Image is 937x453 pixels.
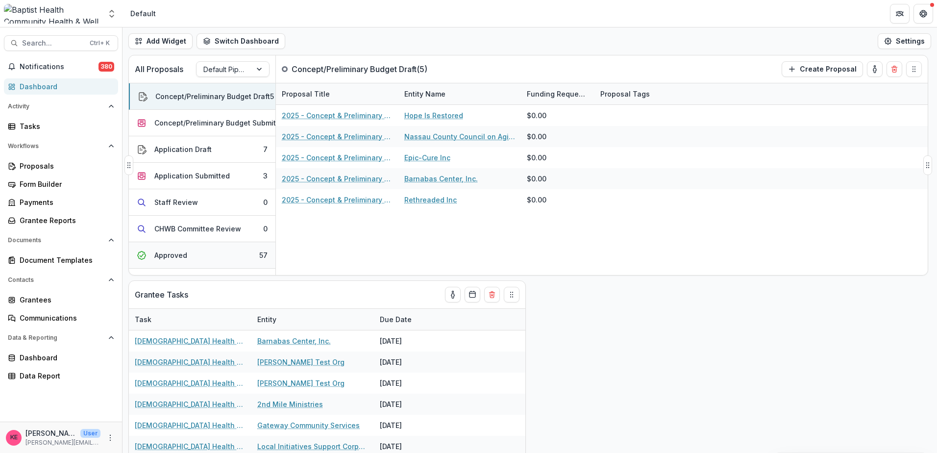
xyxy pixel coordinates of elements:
[270,91,274,101] div: 5
[154,250,187,260] div: Approved
[8,103,104,110] span: Activity
[129,163,275,189] button: Application Submitted3
[445,287,461,302] button: toggle-assigned-to-me
[4,78,118,95] a: Dashboard
[4,118,118,134] a: Tasks
[135,357,246,367] a: [DEMOGRAPHIC_DATA] Health Strategic Investment Impact Report
[4,35,118,51] button: Search...
[4,310,118,326] a: Communications
[8,277,104,283] span: Contacts
[135,378,246,388] a: [DEMOGRAPHIC_DATA] Health Strategic Investment Impact Report
[154,144,212,154] div: Application Draft
[484,287,500,302] button: Delete card
[135,399,246,409] a: [DEMOGRAPHIC_DATA] Health Strategic Investment Impact Report 2
[404,174,478,184] a: Barnabas Center, Inc.
[521,89,594,99] div: Funding Requested
[594,83,717,104] div: Proposal Tags
[20,215,110,226] div: Grantee Reports
[155,91,270,101] div: Concept/Preliminary Budget Draft
[251,309,374,330] div: Entity
[135,336,246,346] a: [DEMOGRAPHIC_DATA] Health Strategic Investment Impact Report
[263,171,268,181] div: 3
[257,441,368,452] a: Local Initiatives Support Corporation
[4,350,118,366] a: Dashboard
[404,152,450,163] a: Epic-Cure Inc
[129,309,251,330] div: Task
[398,83,521,104] div: Entity Name
[257,378,345,388] a: [PERSON_NAME] Test Org
[4,176,118,192] a: Form Builder
[527,110,546,121] div: $0.00
[521,83,594,104] div: Funding Requested
[20,121,110,131] div: Tasks
[782,61,863,77] button: Create Proposal
[257,399,323,409] a: 2nd Mile Ministries
[259,250,268,260] div: 57
[4,368,118,384] a: Data Report
[20,255,110,265] div: Document Templates
[906,61,922,77] button: Drag
[154,118,287,128] div: Concept/Preliminary Budget Submitted
[257,357,345,367] a: [PERSON_NAME] Test Org
[276,83,398,104] div: Proposal Title
[4,292,118,308] a: Grantees
[527,131,546,142] div: $0.00
[126,6,160,21] nav: breadcrumb
[404,131,515,142] a: Nassau County Council on Aging
[282,152,393,163] a: 2025 - Concept & Preliminary Budget Form
[105,4,119,24] button: Open entity switcher
[20,313,110,323] div: Communications
[20,295,110,305] div: Grantees
[913,4,933,24] button: Get Help
[197,33,285,49] button: Switch Dashboard
[263,197,268,207] div: 0
[135,63,183,75] p: All Proposals
[99,62,114,72] span: 380
[129,136,275,163] button: Application Draft7
[404,110,463,121] a: Hope Is Restored
[20,81,110,92] div: Dashboard
[374,314,418,325] div: Due Date
[124,155,133,175] button: Drag
[10,434,18,441] div: Katie E
[88,38,112,49] div: Ctrl + K
[80,429,100,438] p: User
[282,110,393,121] a: 2025 - Concept & Preliminary Budget Form
[4,232,118,248] button: Open Documents
[4,158,118,174] a: Proposals
[154,224,241,234] div: CHWB Committee Review
[282,174,393,184] a: 2025 - Concept & Preliminary Budget Form
[404,195,457,205] a: Rethreaded Inc
[128,33,193,49] button: Add Widget
[129,242,275,269] button: Approved57
[135,289,188,301] p: Grantee Tasks
[527,174,546,184] div: $0.00
[4,212,118,228] a: Grantee Reports
[20,63,99,71] span: Notifications
[527,152,546,163] div: $0.00
[282,195,393,205] a: 2025 - Concept & Preliminary Budget Form
[20,197,110,207] div: Payments
[398,89,451,99] div: Entity Name
[4,330,118,346] button: Open Data & Reporting
[504,287,519,302] button: Drag
[8,143,104,150] span: Workflows
[130,8,156,19] div: Default
[374,415,447,436] div: [DATE]
[527,195,546,205] div: $0.00
[154,197,198,207] div: Staff Review
[594,89,656,99] div: Proposal Tags
[129,314,157,325] div: Task
[251,314,282,325] div: Entity
[4,272,118,288] button: Open Contacts
[263,144,268,154] div: 7
[8,334,104,341] span: Data & Reporting
[129,189,275,216] button: Staff Review0
[25,438,100,447] p: [PERSON_NAME][EMAIL_ADDRESS][DOMAIN_NAME]
[135,420,246,430] a: [DEMOGRAPHIC_DATA] Health Strategic Investment Impact Report 2
[890,4,910,24] button: Partners
[374,309,447,330] div: Due Date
